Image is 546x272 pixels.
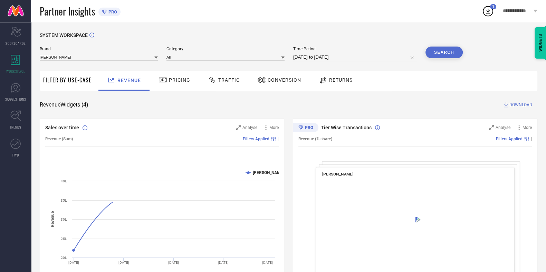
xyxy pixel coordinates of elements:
span: [PERSON_NAME] [322,172,354,177]
span: SYSTEM WORKSPACE [40,32,88,38]
text: [DATE] [218,261,229,264]
span: 1 [492,4,494,9]
span: Revenue Widgets ( 4 ) [40,101,88,108]
span: Revenue (% share) [298,137,332,141]
tspan: Revenue [50,211,55,227]
div: Premium [293,123,318,133]
span: | [278,137,279,141]
text: 30L [61,218,67,221]
span: Revenue (Sum) [45,137,73,141]
text: [DATE] [68,261,79,264]
span: More [269,125,279,130]
span: Filters Applied [243,137,269,141]
span: SCORECARDS [6,41,26,46]
svg: Zoom [489,125,494,130]
span: Conversion [268,77,301,83]
span: Revenue [117,78,141,83]
span: DOWNLOAD [509,101,532,108]
span: Pricing [169,77,190,83]
span: Filter By Use-Case [43,76,92,84]
text: 20L [61,256,67,260]
svg: Zoom [236,125,241,130]
span: WORKSPACE [6,69,25,74]
span: Analyse [242,125,257,130]
span: Returns [329,77,353,83]
text: 35L [61,199,67,202]
span: FWD [12,152,19,158]
span: More [523,125,532,130]
text: [DATE] [118,261,129,264]
span: Tier Wise Transactions [321,125,372,130]
text: 25L [61,237,67,241]
div: Open download list [482,5,494,17]
span: Category [166,47,285,51]
text: [DATE] [168,261,179,264]
text: [PERSON_NAME] [253,170,284,175]
span: Analyse [496,125,510,130]
span: Brand [40,47,158,51]
span: Time Period [293,47,417,51]
span: Filters Applied [496,137,523,141]
button: Search [425,47,463,58]
span: Traffic [218,77,240,83]
input: Select time period [293,53,417,61]
span: PRO [107,9,117,14]
text: 40L [61,179,67,183]
span: Partner Insights [40,4,95,18]
text: [DATE] [262,261,273,264]
span: | [531,137,532,141]
span: SUGGESTIONS [5,97,26,102]
span: TRENDS [10,124,21,130]
span: Sales over time [45,125,79,130]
